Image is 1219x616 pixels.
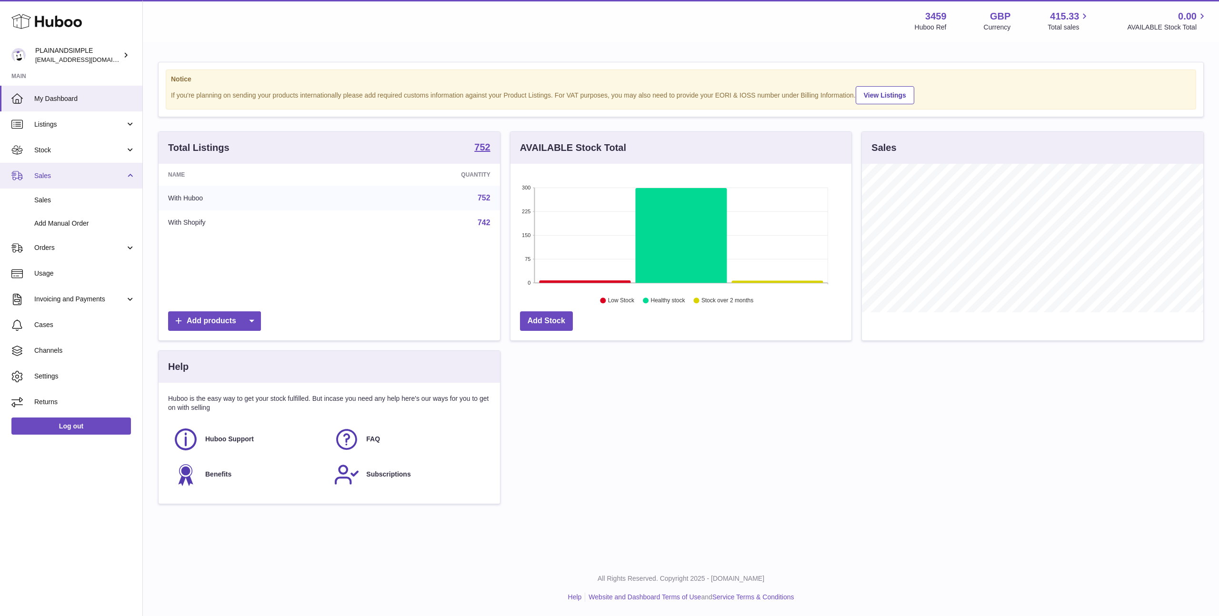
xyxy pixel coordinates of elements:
[35,56,140,63] span: [EMAIL_ADDRESS][DOMAIN_NAME]
[522,232,530,238] text: 150
[150,574,1211,583] p: All Rights Reserved. Copyright 2025 - [DOMAIN_NAME]
[589,593,701,601] a: Website and Dashboard Terms of Use
[984,23,1011,32] div: Currency
[171,85,1191,104] div: If you're planning on sending your products internationally please add required customs informati...
[34,146,125,155] span: Stock
[520,141,626,154] h3: AVAILABLE Stock Total
[159,186,342,210] td: With Huboo
[1127,10,1208,32] a: 0.00 AVAILABLE Stock Total
[34,219,135,228] span: Add Manual Order
[168,394,490,412] p: Huboo is the easy way to get your stock fulfilled. But incase you need any help here's our ways f...
[34,346,135,355] span: Channels
[990,10,1010,23] strong: GBP
[650,298,685,304] text: Healthy stock
[34,171,125,180] span: Sales
[1050,10,1079,23] span: 415.33
[520,311,573,331] a: Add Stock
[856,86,914,104] a: View Listings
[168,311,261,331] a: Add products
[478,219,490,227] a: 742
[205,435,254,444] span: Huboo Support
[1048,10,1090,32] a: 415.33 Total sales
[173,427,324,452] a: Huboo Support
[474,142,490,154] a: 752
[171,75,1191,84] strong: Notice
[34,320,135,329] span: Cases
[11,417,131,435] a: Log out
[522,185,530,190] text: 300
[342,164,500,186] th: Quantity
[1048,23,1090,32] span: Total sales
[159,210,342,235] td: With Shopify
[925,10,947,23] strong: 3459
[159,164,342,186] th: Name
[34,243,125,252] span: Orders
[712,593,794,601] a: Service Terms & Conditions
[608,298,635,304] text: Low Stock
[522,209,530,214] text: 225
[1127,23,1208,32] span: AVAILABLE Stock Total
[474,142,490,152] strong: 752
[366,470,410,479] span: Subscriptions
[366,435,380,444] span: FAQ
[701,298,753,304] text: Stock over 2 months
[525,256,530,262] text: 75
[1178,10,1197,23] span: 0.00
[871,141,896,154] h3: Sales
[568,593,582,601] a: Help
[11,48,26,62] img: duco@plainandsimple.com
[168,141,230,154] h3: Total Listings
[34,295,125,304] span: Invoicing and Payments
[915,23,947,32] div: Huboo Ref
[334,462,485,487] a: Subscriptions
[34,120,125,129] span: Listings
[205,470,231,479] span: Benefits
[168,360,189,373] h3: Help
[34,372,135,381] span: Settings
[34,94,135,103] span: My Dashboard
[34,269,135,278] span: Usage
[34,196,135,205] span: Sales
[478,194,490,202] a: 752
[173,462,324,487] a: Benefits
[35,46,121,64] div: PLAINANDSIMPLE
[528,280,530,286] text: 0
[585,593,794,602] li: and
[334,427,485,452] a: FAQ
[34,397,135,407] span: Returns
